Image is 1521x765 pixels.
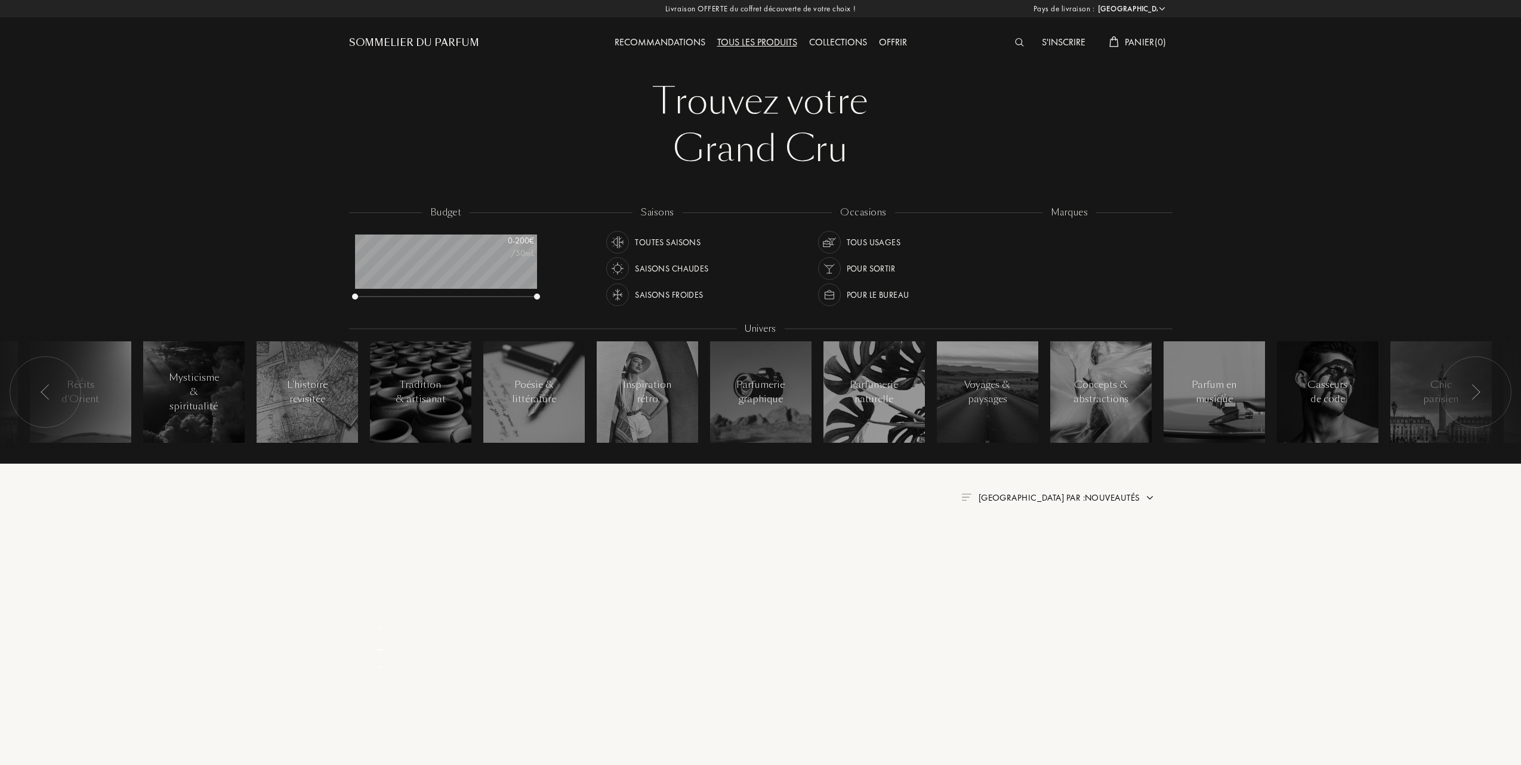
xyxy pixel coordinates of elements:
[474,235,534,247] div: 0 - 200 €
[1042,206,1096,220] div: marques
[979,492,1140,504] span: [GEOGRAPHIC_DATA] par : Nouveautés
[1015,38,1024,47] img: search_icn_white.svg
[395,378,446,406] div: Tradition & artisanat
[1036,36,1091,48] a: S'inscrire
[1145,493,1155,502] img: arrow.png
[609,35,711,51] div: Recommandations
[711,36,803,48] a: Tous les produits
[1109,36,1119,47] img: cart_white.svg
[609,234,626,251] img: usage_season_average_white.svg
[821,260,838,277] img: usage_occasion_party_white.svg
[735,378,786,406] div: Parfumerie graphique
[961,493,971,501] img: filter_by.png
[633,206,682,220] div: saisons
[354,618,406,630] div: _
[711,35,803,51] div: Tous les produits
[736,322,784,336] div: Univers
[1125,36,1167,48] span: Panier ( 0 )
[847,231,901,254] div: Tous usages
[358,125,1164,173] div: Grand Cru
[358,78,1164,125] div: Trouvez votre
[849,378,899,406] div: Parfumerie naturelle
[609,260,626,277] img: usage_season_hot_white.svg
[803,36,873,48] a: Collections
[354,632,406,655] div: _
[873,35,913,51] div: Offrir
[356,539,403,586] img: pf_empty.png
[41,384,50,400] img: arr_left.svg
[803,35,873,51] div: Collections
[354,657,406,670] div: _
[1189,378,1239,406] div: Parfum en musique
[622,378,672,406] div: Inspiration rétro
[821,234,838,251] img: usage_occasion_all_white.svg
[474,247,534,260] div: /50mL
[609,36,711,48] a: Recommandations
[635,231,701,254] div: Toutes saisons
[1471,384,1480,400] img: arr_left.svg
[635,257,708,280] div: Saisons chaudes
[1302,378,1353,406] div: Casseurs de code
[282,378,332,406] div: L'histoire revisitée
[422,206,470,220] div: budget
[1036,35,1091,51] div: S'inscrire
[962,378,1013,406] div: Voyages & paysages
[1033,3,1095,15] span: Pays de livraison :
[508,378,559,406] div: Poésie & littérature
[168,371,219,414] div: Mysticisme & spiritualité
[609,286,626,303] img: usage_season_cold_white.svg
[1073,378,1128,406] div: Concepts & abstractions
[873,36,913,48] a: Offrir
[635,283,703,306] div: Saisons froides
[821,286,838,303] img: usage_occasion_work_white.svg
[847,257,896,280] div: Pour sortir
[349,36,479,50] a: Sommelier du Parfum
[847,283,909,306] div: Pour le bureau
[356,712,403,760] img: pf_empty.png
[832,206,894,220] div: occasions
[1158,4,1167,13] img: arrow_w.png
